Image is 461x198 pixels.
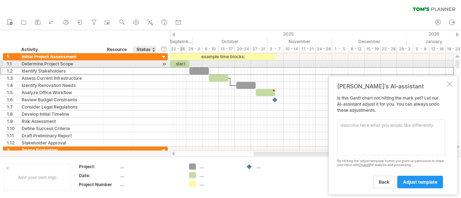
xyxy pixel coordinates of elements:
[186,45,202,53] div: 29 - 3
[251,45,267,53] div: 27 - 31
[22,68,100,74] div: Identify Stakeholders
[107,46,129,53] div: Resource
[373,176,395,188] a: back
[170,60,189,67] div: start
[22,139,100,146] div: Stakeholder Approval
[397,45,413,53] div: 29 - 2
[22,53,100,60] div: Initial Project Assessment
[337,83,445,90] div: [PERSON_NAME]'s AI-assistant
[22,89,100,96] div: Analyze Office Workflow
[7,132,18,139] div: 1.11
[7,147,18,153] div: 2
[7,68,18,74] div: 1.2
[120,181,180,188] div: ....
[337,95,445,188] div: Is this Gantt chart not hitting the mark yet? Let our AI-assistant adjust it for you. You can alw...
[359,163,370,167] a: OpenAI
[170,45,186,53] div: 22 - 26
[7,111,18,118] div: 1.8
[7,96,18,103] div: 1.6
[379,179,389,185] span: back
[316,45,332,53] div: 24 - 28
[403,179,437,185] span: adjust template
[7,82,18,89] div: 1.4
[193,38,267,45] div: October 2025
[256,164,296,170] div: ....
[332,45,348,53] div: 1 - 5
[381,45,397,53] div: 22 - 26
[200,172,239,178] div: ....
[22,82,100,89] div: Identify Renovation Needs
[283,45,300,53] div: 10 - 14
[7,125,18,132] div: 1.10
[22,125,100,132] div: Define Success Criteria
[136,46,152,53] div: Status
[120,172,180,179] div: ....
[4,164,71,191] div: Add your own logo
[22,111,100,118] div: Develop Initial Timeline
[397,176,443,188] a: adjust template
[22,96,100,103] div: Review Budget Constraints
[79,172,118,179] div: Date:
[22,118,100,125] div: Risk Assessment
[22,132,100,139] div: Draft Preliminary Report
[267,45,283,53] div: 3 - 7
[161,60,167,68] div: scroll to activity
[7,139,18,146] div: 1.12
[202,45,219,53] div: 6 - 10
[120,164,180,170] div: ....
[348,45,364,53] div: 8 - 12
[332,38,407,45] div: December 2025
[7,89,18,96] div: 1.5
[22,103,100,110] div: Consider Legal Regulations
[7,118,18,125] div: 1.9
[170,53,276,60] div: example time blocks:
[79,164,118,170] div: Project:
[200,164,239,170] div: ....
[79,181,118,188] div: Project Number
[364,45,381,53] div: 15 - 19
[7,75,18,82] div: 1.3
[7,60,18,67] div: 1.1
[300,45,316,53] div: 17 - 21
[7,103,18,110] div: 1.7
[200,181,239,187] div: ....
[413,45,429,53] div: 5 - 9
[235,45,251,53] div: 20-24
[22,147,100,153] div: Space Evaluation
[267,38,332,45] div: November 2025
[219,45,235,53] div: 13 - 17
[22,60,100,67] div: Determine Project Scope
[429,45,446,53] div: 12 - 16
[7,53,18,60] div: 1
[22,75,100,82] div: Assess Current Infrastructure
[21,46,99,53] div: Activity
[337,159,445,167] div: By clicking the 'adjust template' button you grant us permission to share your input with for ana...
